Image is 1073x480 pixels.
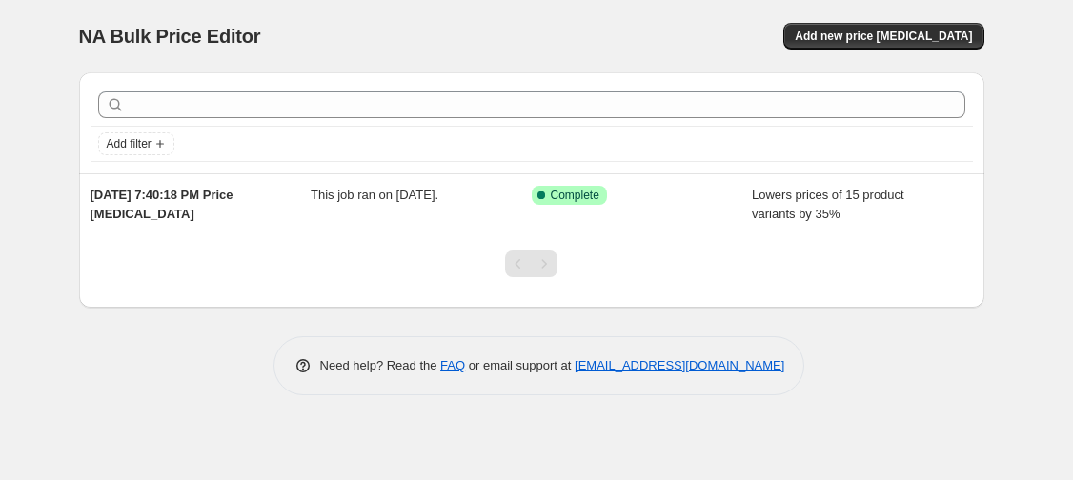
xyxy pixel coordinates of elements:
[783,23,983,50] button: Add new price [MEDICAL_DATA]
[79,26,261,47] span: NA Bulk Price Editor
[551,188,599,203] span: Complete
[575,358,784,372] a: [EMAIL_ADDRESS][DOMAIN_NAME]
[98,132,174,155] button: Add filter
[320,358,441,372] span: Need help? Read the
[440,358,465,372] a: FAQ
[91,188,233,221] span: [DATE] 7:40:18 PM Price [MEDICAL_DATA]
[311,188,438,202] span: This job ran on [DATE].
[795,29,972,44] span: Add new price [MEDICAL_DATA]
[465,358,575,372] span: or email support at
[505,250,557,277] nav: Pagination
[107,136,152,151] span: Add filter
[752,188,904,221] span: Lowers prices of 15 product variants by 35%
